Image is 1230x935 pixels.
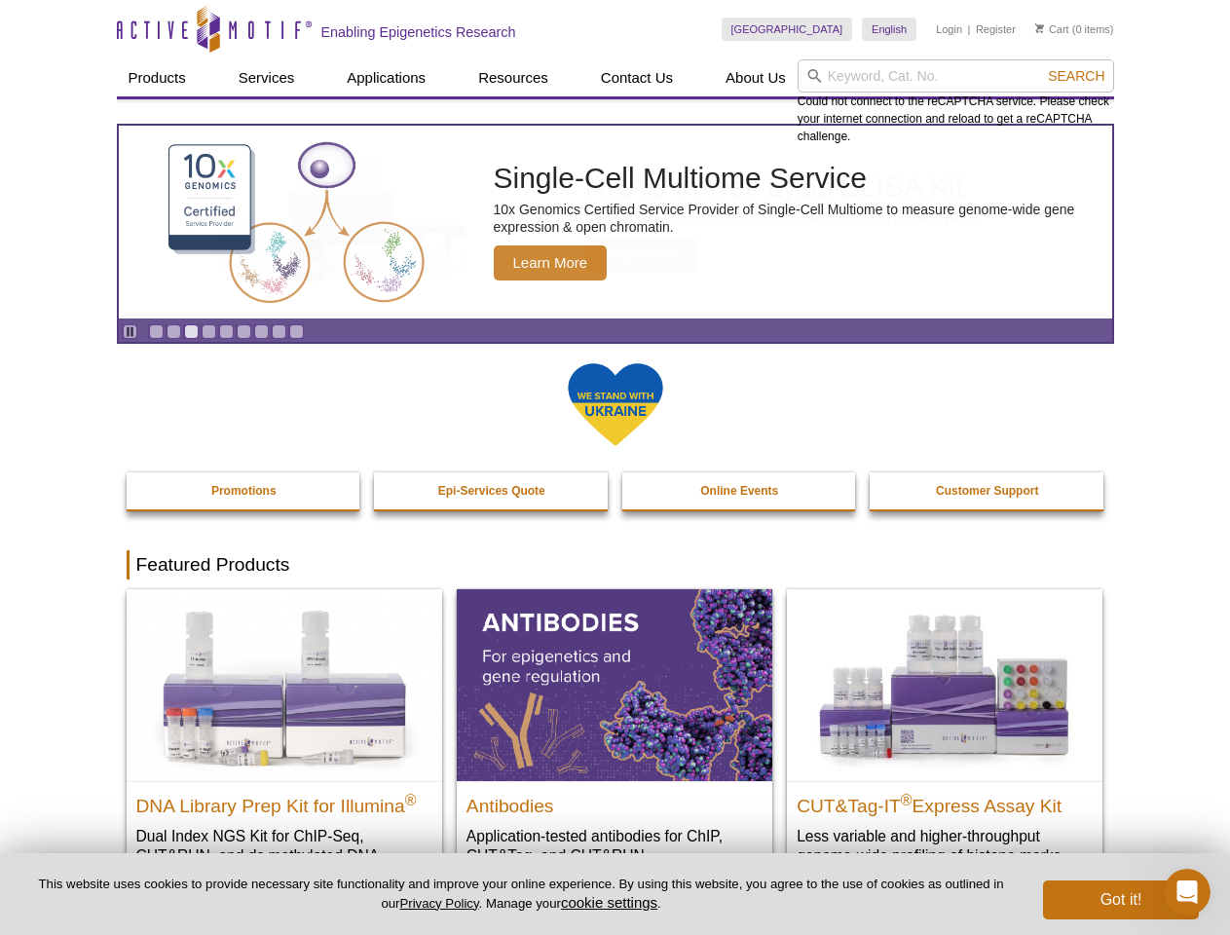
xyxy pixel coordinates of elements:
[870,472,1105,509] a: Customer Support
[466,787,763,816] h2: Antibodies
[466,826,763,866] p: Application-tested antibodies for ChIP, CUT&Tag, and CUT&RUN.
[797,826,1093,866] p: Less variable and higher-throughput genome-wide profiling of histone marks​.
[438,484,545,498] strong: Epi-Services Quote
[466,59,560,96] a: Resources
[335,59,437,96] a: Applications
[862,18,916,41] a: English
[798,59,1114,145] div: Could not connect to the reCAPTCHA service. Please check your internet connection and reload to g...
[714,59,798,96] a: About Us
[798,59,1114,93] input: Keyword, Cat. No.
[1048,68,1104,84] span: Search
[289,324,304,339] a: Go to slide 9
[272,324,286,339] a: Go to slide 8
[722,18,853,41] a: [GEOGRAPHIC_DATA]
[494,245,608,280] span: Learn More
[31,876,1011,913] p: This website uses cookies to provide necessary site functionality and improve your online experie...
[136,826,432,885] p: Dual Index NGS Kit for ChIP-Seq, CUT&RUN, and ds methylated DNA assays.
[700,484,778,498] strong: Online Events
[399,896,478,911] a: Privacy Policy
[127,589,442,780] img: DNA Library Prep Kit for Illumina
[127,589,442,904] a: DNA Library Prep Kit for Illumina DNA Library Prep Kit for Illumina® Dual Index NGS Kit for ChIP-...
[1042,67,1110,85] button: Search
[167,324,181,339] a: Go to slide 2
[119,126,1112,318] a: Single-Cell Multiome Service Single-Cell Multiome Service 10x Genomics Certified Service Provider...
[1035,18,1114,41] li: (0 items)
[211,484,277,498] strong: Promotions
[567,361,664,448] img: We Stand With Ukraine
[936,22,962,36] a: Login
[494,164,1102,193] h2: Single-Cell Multiome Service
[321,23,516,41] h2: Enabling Epigenetics Research
[787,589,1102,884] a: CUT&Tag-IT® Express Assay Kit CUT&Tag-IT®Express Assay Kit Less variable and higher-throughput ge...
[968,18,971,41] li: |
[494,201,1102,236] p: 10x Genomics Certified Service Provider of Single-Cell Multiome to measure genome-wide gene expre...
[976,22,1016,36] a: Register
[589,59,685,96] a: Contact Us
[237,324,251,339] a: Go to slide 6
[936,484,1038,498] strong: Customer Support
[119,126,1112,318] article: Single-Cell Multiome Service
[123,324,137,339] a: Toggle autoplay
[150,133,442,312] img: Single-Cell Multiome Service
[227,59,307,96] a: Services
[202,324,216,339] a: Go to slide 4
[457,589,772,780] img: All Antibodies
[561,894,657,911] button: cookie settings
[254,324,269,339] a: Go to slide 7
[901,791,913,807] sup: ®
[117,59,198,96] a: Products
[622,472,858,509] a: Online Events
[1035,23,1044,33] img: Your Cart
[1164,869,1211,916] iframe: Intercom live chat
[136,787,432,816] h2: DNA Library Prep Kit for Illumina
[405,791,417,807] sup: ®
[374,472,610,509] a: Epi-Services Quote
[787,589,1102,780] img: CUT&Tag-IT® Express Assay Kit
[457,589,772,884] a: All Antibodies Antibodies Application-tested antibodies for ChIP, CUT&Tag, and CUT&RUN.
[184,324,199,339] a: Go to slide 3
[127,472,362,509] a: Promotions
[1035,22,1069,36] a: Cart
[127,550,1104,580] h2: Featured Products
[1043,880,1199,919] button: Got it!
[219,324,234,339] a: Go to slide 5
[797,787,1093,816] h2: CUT&Tag-IT Express Assay Kit
[149,324,164,339] a: Go to slide 1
